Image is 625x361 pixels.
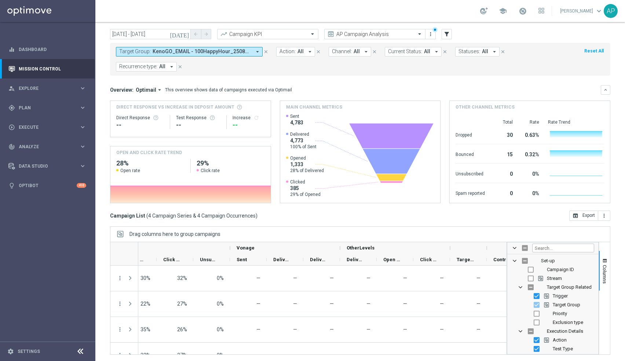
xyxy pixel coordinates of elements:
a: Optibot [19,176,77,195]
i: refresh [253,115,259,121]
span: Click Rate = Clicked / Opened [177,275,187,281]
span: KenoGO_EMAIL - 100HappyHour_250819 KenoGO_EMAIL - 200HappyHour_250819 KenoGO_EMAIL - 20HappyHour_... [153,48,251,55]
multiple-options-button: Export to CSV [569,212,610,218]
div: Unsubscribed [456,167,485,179]
div: Data Studio [8,163,79,169]
span: Vonage [237,245,255,251]
button: close [442,48,448,56]
span: Statuses: [458,48,480,55]
div: Explore [8,85,79,92]
i: filter_alt [443,31,450,37]
span: Campaign ID [547,267,574,272]
span: Analyze [19,145,79,149]
span: Delivery Rate = Delivered / Sent [366,275,370,281]
span: All [354,48,360,55]
button: keyboard_arrow_down [601,85,610,95]
span: Delivery Rate = Delivered / Sent [330,327,334,332]
span: OtherLevels [347,245,374,251]
span: Click Rate = Clicked / Opened [177,352,187,358]
h4: Other channel metrics [456,104,515,110]
span: Click Rate [163,257,181,262]
i: settings [7,348,14,355]
div: Rate [522,119,539,125]
span: KenoGO Happy Hour Follow Up KenoGO TACT - Happy Hour KenoGo Happy Hour [297,48,304,55]
button: open_in_browser Export [569,211,598,221]
span: Delivered [273,257,291,262]
button: close [263,48,269,56]
span: Open Rate [383,257,401,262]
div: 0.63% [522,128,539,140]
span: school [499,7,507,15]
button: more_vert [117,275,123,281]
h3: Campaign List [110,212,257,219]
i: play_circle_outline [8,124,15,131]
span: — [293,301,297,307]
span: Unsubscribed Rate = Unsubscribes / Delivered [217,275,224,281]
span: — [256,301,260,307]
div: -- [233,121,264,130]
div: This overview shows data of campaigns executed via Optimail [165,87,292,93]
button: play_circle_outline Execute keyboard_arrow_right [8,124,87,130]
div: Direct Response [116,115,164,121]
i: more_vert [601,213,607,219]
span: ( [146,212,148,219]
div: Mission Control [8,66,87,72]
span: — [256,275,260,281]
i: close [500,49,505,54]
span: Control Response Rate [493,257,511,262]
span: Opened [290,155,324,161]
button: track_changes Analyze keyboard_arrow_right [8,144,87,150]
span: Data Studio [19,164,79,168]
button: more_vert [117,300,123,307]
button: Data Studio keyboard_arrow_right [8,163,87,169]
a: [PERSON_NAME]keyboard_arrow_down [559,6,604,17]
h4: OPEN AND CLICK RATE TREND [116,149,182,156]
i: close [178,64,183,69]
span: Targeted Response Rate [457,257,474,262]
div: Bounced [456,148,485,160]
span: — [293,327,297,332]
div: Exclusion type Column [507,318,599,327]
div: Action Column [507,336,599,344]
i: keyboard_arrow_right [79,104,86,111]
span: Current Status: [388,48,422,55]
span: Recurrence type: [119,63,157,70]
div: +10 [77,183,86,188]
span: 100% of Sent [290,144,317,150]
div: Dashboard [8,40,86,59]
button: Statuses: All arrow_drop_down [455,47,500,56]
div: 0.32% [522,148,539,160]
i: arrow_back [193,32,198,37]
span: Target Group: [119,48,151,55]
span: Optimail [136,87,156,93]
span: Columns [602,265,608,284]
span: Direct Response VS Increase In Deposit Amount [116,104,234,110]
div: Spam reported [456,187,485,198]
span: — [476,327,480,332]
div: Mission Control [8,59,86,79]
span: — [256,352,260,358]
span: Stream [547,276,562,281]
div: lightbulb Optibot +10 [8,183,87,189]
i: arrow_drop_down [168,63,175,70]
i: arrow_drop_down [254,48,261,55]
button: close [177,63,183,71]
span: — [476,275,480,281]
input: Filter Columns Input [532,244,594,252]
div: 0 [494,187,513,198]
span: Delivered [290,131,317,137]
span: Open Rate = Opened / Delivered [140,275,150,281]
i: track_changes [8,143,15,150]
i: keyboard_arrow_right [79,163,86,169]
span: Sent [237,257,247,262]
div: Dropped [456,128,485,140]
span: Click rate [201,168,220,174]
div: Campaign ID Column [507,265,599,274]
i: arrow_drop_down [433,48,440,55]
span: Open Rate = Opened / Delivered [403,275,407,281]
button: close [500,48,506,56]
div: person_search Explore keyboard_arrow_right [8,85,87,91]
